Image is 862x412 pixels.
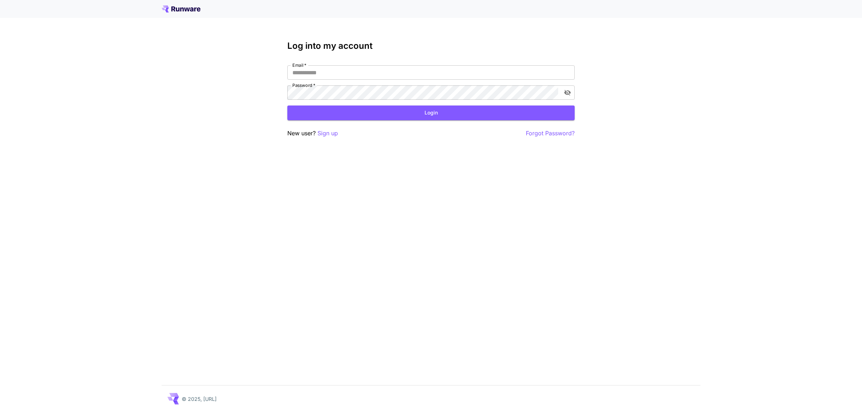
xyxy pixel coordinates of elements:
button: toggle password visibility [561,86,574,99]
label: Password [292,82,315,88]
button: Sign up [318,129,338,138]
p: New user? [287,129,338,138]
label: Email [292,62,306,68]
h3: Log into my account [287,41,575,51]
button: Forgot Password? [526,129,575,138]
p: © 2025, [URL] [182,395,217,403]
button: Login [287,106,575,120]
